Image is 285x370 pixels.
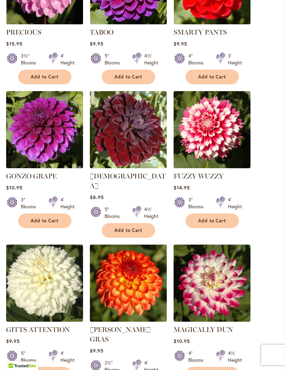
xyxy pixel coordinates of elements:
div: 5" Blooms [105,52,124,66]
button: Add to Cart [186,213,239,228]
span: Add to Cart [31,218,59,224]
a: FUZZY WUZZY [174,163,250,170]
span: $9.95 [6,338,20,344]
span: $10.95 [174,338,190,344]
span: $15.95 [6,40,23,47]
span: $9.95 [174,40,187,47]
img: VOODOO [90,91,167,168]
img: MAGICALLY DUN [174,245,250,322]
button: Add to Cart [18,70,71,84]
a: MAGICALLY DUN [174,325,233,334]
a: GONZO GRAPE [6,163,83,170]
button: Add to Cart [102,70,155,84]
span: $14.95 [174,184,190,191]
div: 4" Blooms [188,52,208,66]
div: 3½" Blooms [21,52,40,66]
button: Add to Cart [186,70,239,84]
img: MARDY GRAS [90,245,167,322]
span: Add to Cart [198,74,226,80]
span: $9.95 [90,40,104,47]
div: 4½' Height [144,206,158,220]
span: $8.95 [90,194,104,200]
a: MAGICALLY DUN [174,317,250,323]
div: 4' Height [228,196,242,210]
button: Add to Cart [102,223,155,238]
div: 4½' Height [228,350,242,363]
a: GITTS ATTENTION [6,325,70,334]
a: SMARTY PANTS [174,28,227,36]
a: PRECIOUS [6,28,41,36]
iframe: Launch Accessibility Center [5,346,24,365]
a: SMARTY PANTS [174,19,250,26]
a: VOODOO [90,163,167,170]
span: Add to Cart [198,218,226,224]
span: Add to Cart [114,74,142,80]
a: GONZO GRAPE [6,172,57,180]
a: [DEMOGRAPHIC_DATA] [90,172,166,190]
div: 3' Height [228,52,242,66]
span: $10.95 [6,184,23,191]
div: 4' Height [60,196,74,210]
div: 3" Blooms [188,196,208,210]
div: 5" Blooms [21,350,40,363]
div: 5" Blooms [105,206,124,220]
div: 3" Blooms [21,196,40,210]
a: MARDY GRAS [90,317,167,323]
div: 4½' Height [144,52,158,66]
a: TABOO [90,19,167,26]
button: Add to Cart [18,213,71,228]
span: Add to Cart [31,74,59,80]
a: FUZZY WUZZY [174,172,223,180]
span: Add to Cart [114,227,142,233]
span: $9.95 [90,347,104,354]
a: GITTS ATTENTION [6,317,83,323]
img: GONZO GRAPE [6,91,83,168]
img: GITTS ATTENTION [6,245,83,322]
a: TABOO [90,28,113,36]
a: [PERSON_NAME] GRAS [90,325,151,343]
div: 4" Blooms [188,350,208,363]
div: 4' Height [60,350,74,363]
a: PRECIOUS [6,19,83,26]
div: 4' Height [60,52,74,66]
img: FUZZY WUZZY [174,91,250,168]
